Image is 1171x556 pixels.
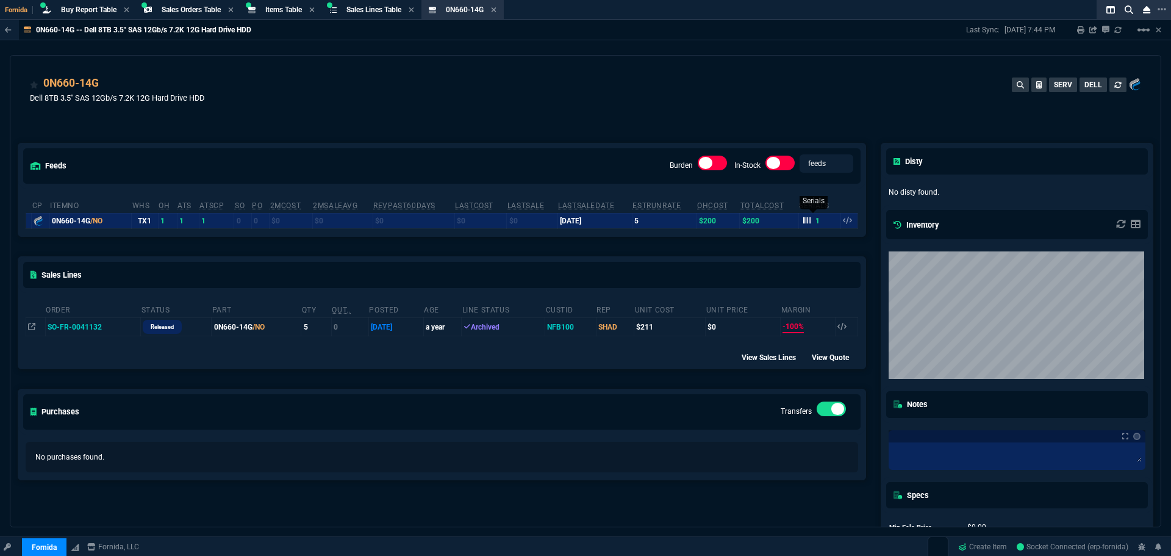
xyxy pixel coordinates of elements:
[309,5,315,15] nx-icon: Close Tab
[270,201,301,210] abbr: Avg cost of all PO invoices for 2 months
[313,201,357,210] abbr: Avg Sale from SO invoices for 2 months
[967,523,986,532] span: 0
[462,300,545,318] th: Line Status
[373,201,435,210] abbr: Total revenue past 60 days
[251,213,269,228] td: 0
[30,92,204,104] p: Dell 8TB 3.5" SAS 12Gb/s 7.2K 12G Hard Drive HDD
[464,322,543,333] div: Archived
[45,300,141,318] th: Order
[812,351,860,363] div: View Quote
[507,213,557,228] td: $0
[346,5,401,14] span: Sales Lines Table
[301,300,331,318] th: QTY
[30,269,82,281] h5: Sales Lines
[697,201,728,210] abbr: Avg Cost of Inventory on-hand
[159,201,170,210] abbr: Total units in inventory.
[32,196,49,214] th: cp
[817,402,846,421] div: Transfers
[30,75,38,92] div: Add to Watchlist
[423,318,461,336] td: a year
[49,196,132,214] th: ItemNo
[765,156,795,175] div: In-Stock
[331,318,368,336] td: 0
[1017,541,1128,552] a: 6ObnOOLEBNQhiUOoAAAd
[312,213,373,228] td: $0
[781,407,812,416] label: Transfers
[332,306,351,314] abbr: Outstanding (To Ship)
[1080,78,1107,92] button: DELL
[740,201,784,210] abbr: Total Cost of Units on Hand
[252,201,262,210] abbr: Total units on open Purchase Orders
[373,213,454,228] td: $0
[670,161,693,170] label: Burden
[740,213,798,228] td: $200
[52,215,129,226] div: 0N660-14G
[893,399,928,410] h5: Notes
[1138,2,1155,17] nx-icon: Close Workbench
[706,300,781,318] th: Unit Price
[151,322,174,332] p: Released
[454,213,507,228] td: $0
[1120,2,1138,17] nx-icon: Search
[132,196,159,214] th: WHS
[893,219,939,231] h5: Inventory
[368,318,423,336] td: [DATE]
[30,160,66,171] h5: feeds
[815,216,820,226] p: 1
[1101,2,1120,17] nx-icon: Split Panels
[199,201,224,210] abbr: ATS with all companies combined
[1004,25,1055,35] p: [DATE] 7:44 PM
[446,5,484,14] span: 0N660-14G
[698,156,727,175] div: Burden
[889,521,1044,534] tr: undefined
[28,323,35,331] nx-icon: Open In Opposite Panel
[545,300,596,318] th: CustId
[158,213,177,228] td: 1
[781,300,836,318] th: Margin
[43,75,99,91] a: 0N660-14G
[596,318,634,336] td: SHAD
[889,187,1146,198] p: No disty found.
[36,25,251,35] p: 0N660-14G -- Dell 8TB 3.5" SAS 12Gb/s 7.2K 12G Hard Drive HDD
[893,489,929,501] h5: Specs
[632,213,697,228] td: 5
[5,6,33,14] span: Fornida
[966,25,1004,35] p: Last Sync:
[455,201,493,210] abbr: The last purchase cost from PO Order
[557,213,632,228] td: [DATE]
[798,196,840,214] th: Serials
[507,201,545,210] abbr: The last SO Inv price. No time limit. (ignore zeros)
[893,156,922,167] h5: Disty
[90,217,102,225] span: /NO
[632,201,681,210] abbr: Total sales within a 30 day window based on last time there was inventory
[61,5,116,14] span: Buy Report Table
[177,213,199,228] td: 1
[491,5,496,15] nx-icon: Close Tab
[368,300,423,318] th: Posted
[423,300,461,318] th: age
[84,541,143,552] a: msbcCompanyName
[141,300,212,318] th: Status
[782,321,804,333] span: -100%
[636,322,703,333] div: $211
[270,213,313,228] td: $0
[1049,78,1077,92] button: SERV
[706,318,781,336] td: $0
[124,5,129,15] nx-icon: Close Tab
[177,201,192,210] abbr: Total units in inventory => minus on SO => plus on PO
[1017,543,1128,551] span: Socket Connected (erp-fornida)
[953,538,1012,556] a: Create Item
[234,213,251,228] td: 0
[265,5,302,14] span: Items Table
[634,300,706,318] th: Unit Cost
[35,452,848,463] p: No purchases found.
[30,406,79,417] h5: Purchases
[301,318,331,336] td: 5
[742,351,807,363] div: View Sales Lines
[697,213,740,228] td: $200
[212,300,301,318] th: Part
[889,521,956,534] td: Min Sale Price
[252,323,265,331] span: /NO
[228,5,234,15] nx-icon: Close Tab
